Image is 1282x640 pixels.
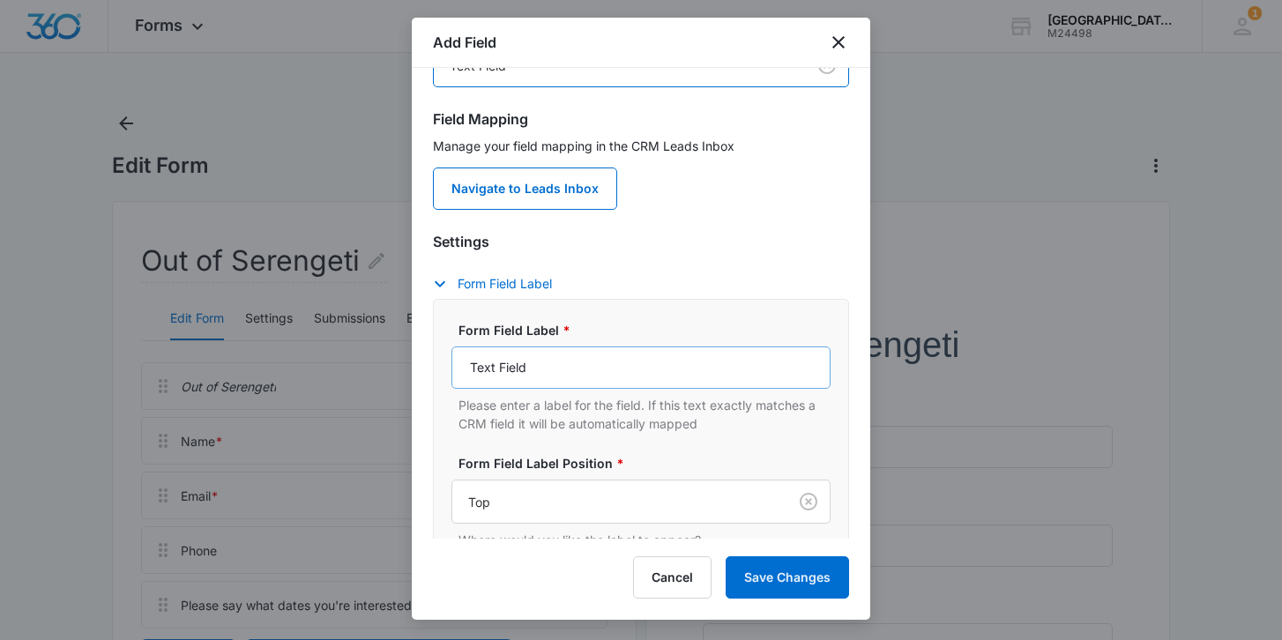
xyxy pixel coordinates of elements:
h1: Add Field [433,32,496,53]
h3: Settings [433,231,849,252]
label: Form Field Label [458,321,838,339]
button: close [828,32,849,53]
p: Please enter a label for the field. If this text exactly matches a CRM field it will be automatic... [458,396,831,433]
span: Submit [11,467,56,482]
iframe: reCAPTCHA [348,449,574,502]
label: Form Field Label Position [458,454,838,473]
input: Form Field Label [451,346,831,389]
button: Clear [794,487,823,516]
h3: Field Mapping [433,108,849,130]
a: Navigate to Leads Inbox [433,167,617,210]
button: Save Changes [726,556,849,599]
p: Manage your field mapping in the CRM Leads Inbox [433,137,849,155]
p: Where would you like the label to appear? [458,531,831,549]
button: Cancel [633,556,712,599]
button: Form Field Label [433,273,570,294]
